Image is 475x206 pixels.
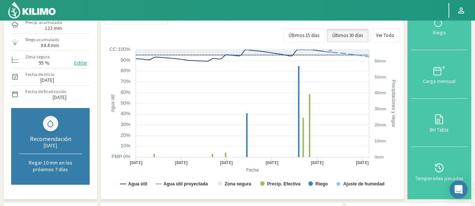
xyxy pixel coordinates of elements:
[316,181,328,187] text: Riego
[413,127,465,132] div: BH Tabla
[121,79,130,84] text: 70%
[109,46,130,52] text: CC 100%
[267,181,301,187] text: Precip. Efectiva
[121,111,130,116] text: 40%
[375,155,384,159] text: 0mm
[121,100,130,106] text: 50%
[121,68,130,73] text: 80%
[41,43,59,48] label: 84.4 mm
[53,95,66,100] label: [DATE]
[266,160,279,166] text: [DATE]
[450,181,468,199] div: Open Intercom Messenger
[375,139,386,143] text: 10mm
[25,88,66,95] label: Fecha de finalización
[121,89,130,95] text: 60%
[327,29,369,42] button: Últimos 30 días
[343,181,385,187] text: Ajuste de humedad
[375,123,386,127] text: 20mm
[130,160,143,166] text: [DATE]
[7,1,56,19] img: Kilimo
[411,1,468,50] button: Riego
[121,122,130,127] text: 30%
[375,107,386,111] text: 30mm
[25,53,50,60] label: Zona segura
[175,160,188,166] text: [DATE]
[356,160,369,166] text: [DATE]
[25,71,54,78] label: Fecha de inicio
[19,135,82,142] div: Recomendación
[391,80,396,127] text: Precipitaciones y riegos
[25,36,59,43] label: Riego acumulado
[121,57,130,63] text: 90%
[413,30,465,35] div: Riego
[413,79,465,84] div: Carga mensual
[121,143,130,148] text: 10%
[411,50,468,99] button: Carga mensual
[40,78,54,83] label: [DATE]
[246,167,259,173] text: Fecha
[38,61,50,65] label: 95 %
[110,95,115,112] text: Agua útil
[311,160,324,166] text: [DATE]
[112,154,131,159] text: PMP 0%
[220,160,233,166] text: [DATE]
[121,132,130,138] text: 20%
[413,176,465,181] div: Temporadas pasadas
[164,181,208,187] text: Agua útil proyectada
[19,142,82,149] div: [DATE]
[375,90,386,95] text: 40mm
[375,75,386,79] text: 50mm
[370,29,400,42] button: Ver Todo
[128,181,147,187] text: Agua útil
[224,181,251,187] text: Zona segura
[25,19,62,26] label: Precip. acumulada
[45,26,62,31] label: 122 mm
[72,59,90,67] button: Editar
[411,99,468,147] button: BH Tabla
[375,59,386,63] text: 60mm
[283,29,325,42] button: Últimos 15 días
[411,147,468,196] button: Temporadas pasadas
[19,159,82,173] p: Regar 10 mm en los próximos 7 días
